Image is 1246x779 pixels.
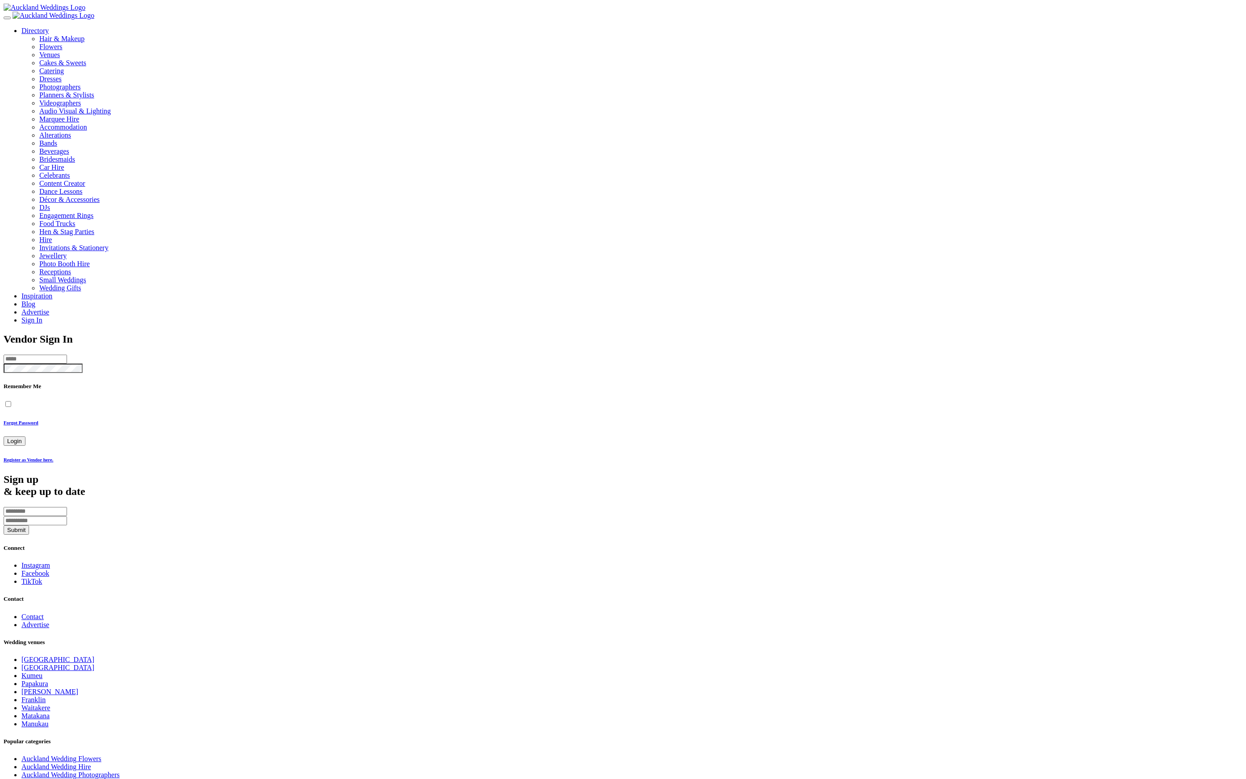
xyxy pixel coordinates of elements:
[39,244,109,251] a: Invitations & Stationery
[21,561,50,569] a: Instagram
[4,544,1242,552] h5: Connect
[4,4,85,12] img: Auckland Weddings Logo
[5,401,11,407] input: Remember Me
[39,67,1242,75] a: Catering
[39,236,52,243] a: Hire
[39,75,1242,83] a: Dresses
[4,436,25,446] button: Login
[21,664,94,671] a: [GEOGRAPHIC_DATA]
[21,570,49,577] a: Facebook
[39,35,1242,43] a: Hair & Makeup
[13,12,94,20] img: Auckland Weddings Logo
[21,688,78,695] a: [PERSON_NAME]
[21,613,44,620] a: Contact
[4,738,1242,745] h5: Popular categories
[39,228,94,235] a: Hen & Stag Parties
[21,316,42,324] a: Sign In
[39,83,1242,91] a: Photographers
[4,595,1242,603] h5: Contact
[39,260,90,268] a: Photo Booth Hire
[39,91,1242,99] a: Planners & Stylists
[21,292,52,300] a: Inspiration
[21,720,48,728] a: Manukau
[39,188,82,195] a: Dance Lessons
[4,639,1242,646] h5: Wedding venues
[21,696,46,704] a: Franklin
[4,420,1242,425] a: Forgot Password
[21,712,50,720] a: Matakana
[21,755,101,762] a: Auckland Wedding Flowers
[39,115,1242,123] a: Marquee Hire
[21,27,49,34] a: Directory
[21,656,94,663] a: [GEOGRAPHIC_DATA]
[39,268,71,276] a: Receptions
[39,172,70,179] a: Celebrants
[39,123,87,131] a: Accommodation
[21,672,42,679] a: Kumeu
[4,17,11,19] button: Menu
[39,252,67,260] a: Jewellery
[21,621,49,628] a: Advertise
[4,473,1242,498] h2: & keep up to date
[39,51,1242,59] a: Venues
[21,704,50,712] a: Waitakere
[39,196,100,203] a: Décor & Accessories
[21,771,120,779] a: Auckland Wedding Photographers
[39,139,57,147] a: Bands
[4,525,29,535] button: Submit
[39,59,1242,67] a: Cakes & Sweets
[39,180,85,187] a: Content Creator
[39,147,69,155] a: Beverages
[21,763,91,771] a: Auckland Wedding Hire
[39,131,71,139] a: Alterations
[39,107,1242,115] a: Audio Visual & Lighting
[39,155,75,163] a: Bridesmaids
[39,276,86,284] a: Small Weddings
[39,220,75,227] a: Food Trucks
[21,300,35,308] a: Blog
[21,578,42,585] a: TikTok
[4,333,1242,345] h1: Vendor Sign In
[39,212,93,219] a: Engagement Rings
[39,43,1242,51] a: Flowers
[39,99,1242,107] a: Videographers
[21,680,48,687] a: Papakura
[4,473,38,485] span: Sign up
[39,163,64,171] a: Car Hire
[21,308,49,316] a: Advertise
[39,284,81,292] a: Wedding Gifts
[4,383,1242,390] h5: Remember Me
[39,204,50,211] a: DJs
[4,457,1242,462] a: Register as Vendor here.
